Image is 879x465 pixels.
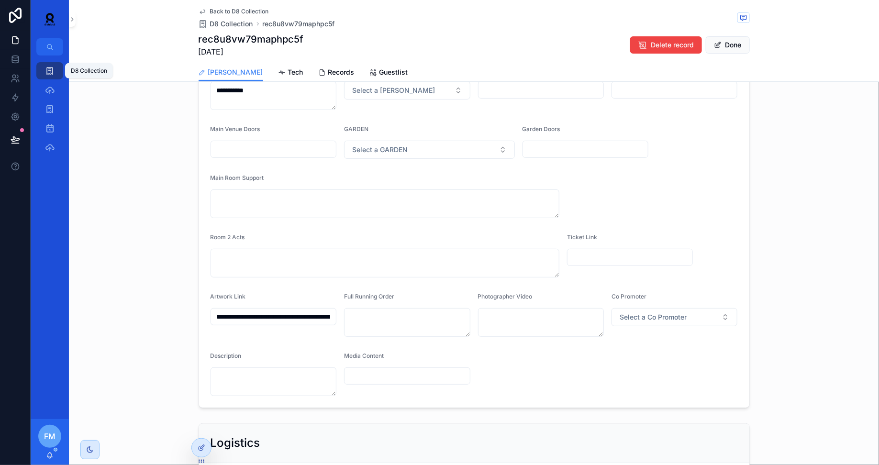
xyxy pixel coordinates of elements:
[211,174,264,181] span: Main Room Support
[211,435,260,451] h2: Logistics
[263,19,335,29] a: rec8u8vw79maphpc5f
[199,8,269,15] a: Back to D8 Collection
[620,312,687,322] span: Select a Co Promoter
[199,64,263,82] a: [PERSON_NAME]
[211,125,260,133] span: Main Venue Doors
[278,64,303,83] a: Tech
[210,8,269,15] span: Back to D8 Collection
[630,36,702,54] button: Delete record
[379,67,408,77] span: Guestlist
[211,293,246,300] span: Artwork Link
[612,293,646,300] span: Co Promoter
[567,233,597,241] span: Ticket Link
[651,40,694,50] span: Delete record
[208,67,263,77] span: [PERSON_NAME]
[478,293,533,300] span: Photographer Video
[612,308,738,326] button: Select Button
[352,145,408,155] span: Select a GARDEN
[211,352,242,359] span: Description
[31,55,69,168] div: scrollable content
[344,125,368,133] span: GARDEN
[288,67,303,77] span: Tech
[319,64,355,83] a: Records
[44,431,56,442] span: FM
[523,125,560,133] span: Garden Doors
[344,352,384,359] span: Media Content
[38,11,61,27] img: App logo
[199,46,304,57] span: [DATE]
[344,141,515,159] button: Select Button
[328,67,355,77] span: Records
[344,81,470,100] button: Select Button
[71,67,107,75] div: D8 Collection
[344,293,394,300] span: Full Running Order
[211,233,245,241] span: Room 2 Acts
[706,36,750,54] button: Done
[370,64,408,83] a: Guestlist
[352,86,435,95] span: Select a [PERSON_NAME]
[199,33,304,46] h1: rec8u8vw79maphpc5f
[199,19,253,29] a: D8 Collection
[210,19,253,29] span: D8 Collection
